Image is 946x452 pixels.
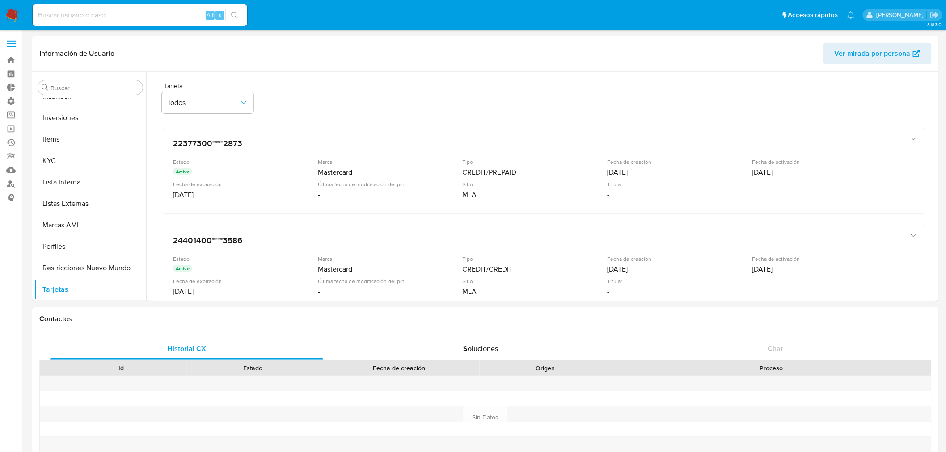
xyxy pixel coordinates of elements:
button: Listas Externas [34,193,146,214]
span: Soluciones [464,343,499,354]
span: Accesos rápidos [788,10,838,20]
a: Salir [930,10,939,20]
button: Restricciones Nuevo Mundo [34,257,146,279]
button: search-icon [225,9,244,21]
button: KYC [34,150,146,172]
div: Proceso [617,364,925,372]
h1: Contactos [39,314,932,323]
input: Buscar usuario o caso... [33,9,247,21]
h1: Información de Usuario [39,49,114,58]
span: Alt [207,11,214,19]
input: Buscar [51,84,139,92]
span: Historial CX [167,343,206,354]
div: Estado [193,364,312,372]
span: Chat [768,343,783,354]
span: Ver mirada por persona [835,43,911,64]
div: Fecha de creación [325,364,473,372]
button: Marcas AML [34,214,146,236]
button: Buscar [42,84,49,91]
p: mercedes.medrano@mercadolibre.com [876,11,927,19]
span: s [219,11,221,19]
button: Lista Interna [34,172,146,193]
button: Inversiones [34,107,146,129]
button: Perfiles [34,236,146,257]
button: Ver mirada por persona [823,43,932,64]
div: Origen [486,364,605,372]
button: Items [34,129,146,150]
div: Id [62,364,181,372]
a: Notificaciones [847,11,855,19]
button: Tarjetas [34,279,146,300]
